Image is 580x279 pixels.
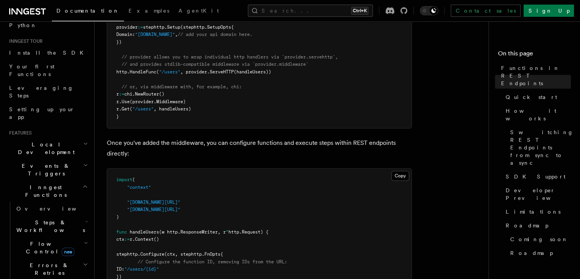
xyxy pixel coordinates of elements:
[524,5,574,17] a: Sign Up
[13,202,90,216] a: Overview
[507,246,571,260] a: Roadmap
[6,130,32,136] span: Features
[6,159,90,180] button: Events & Triggers
[159,91,164,97] span: ()
[13,216,90,237] button: Steps & Workflows
[498,49,571,61] h4: On this page
[503,205,571,219] a: Limitations
[159,69,180,75] span: "/users"
[116,39,122,45] span: })
[119,91,124,97] span: :=
[9,106,75,120] span: Setting up your app
[9,22,37,28] span: Python
[138,24,143,30] span: :=
[13,237,90,258] button: Flow Controlnew
[127,185,151,190] span: "context"
[159,229,226,235] span: (w http.ResponseWriter, r
[140,251,164,257] span: Configure
[127,200,180,205] span: "[DOMAIN_NAME][URL]"
[116,229,127,235] span: func
[132,106,154,112] span: "/users"
[6,141,83,156] span: Local Development
[6,162,83,177] span: Events & Triggers
[506,107,571,122] span: How it works
[234,69,271,75] span: (handleUsers))
[501,64,571,87] span: Functions in REST Endpoints
[116,177,132,182] span: import
[506,208,561,216] span: Limitations
[420,6,438,15] button: Toggle dark mode
[175,32,178,37] span: ,
[116,99,122,104] span: r.
[498,61,571,90] a: Functions in REST Endpoints
[124,2,174,21] a: Examples
[178,8,219,14] span: AgentKit
[228,229,268,235] span: http.Request) {
[503,104,571,125] a: How it works
[506,173,566,180] span: SDK Support
[62,248,74,256] span: new
[116,106,122,112] span: r.
[127,207,180,212] span: "[DOMAIN_NAME][URL]"
[107,138,412,159] p: Once you've added the middleware, you can configure functions and execute steps within REST endpo...
[13,219,85,234] span: Steps & Workflows
[6,102,90,124] a: Setting up your app
[130,99,186,104] span: (provider.Middleware)
[351,7,368,15] kbd: Ctrl+K
[116,24,138,30] span: provider
[52,2,124,21] a: Documentation
[122,84,242,89] span: // or, via middleware with, for example, chi:
[503,90,571,104] a: Quick start
[13,240,84,255] span: Flow Control
[154,106,191,112] span: , handleUsers)
[6,180,90,202] button: Inngest Functions
[6,38,43,44] span: Inngest tour
[122,106,130,112] span: Get
[506,93,557,101] span: Quick start
[507,232,571,246] a: Coming soon
[391,171,409,181] button: Copy
[129,8,169,14] span: Examples
[210,69,234,75] span: ServeHTTP
[507,125,571,170] a: Switching REST Endpoints from sync to async
[116,91,119,97] span: r
[180,24,234,30] span: (stephttp.SetupOpts{
[178,32,252,37] span: // add your api domain here.
[6,60,90,81] a: Your first Functions
[506,187,571,202] span: Developer Preview
[6,183,82,199] span: Inngest Functions
[6,46,90,60] a: Install the SDK
[122,54,338,60] span: // provider allows you to wrap individual http handlers via `provider.servehttp`,
[116,214,119,220] span: )
[503,170,571,183] a: SDK Support
[248,5,373,17] button: Search...Ctrl+K
[130,106,132,112] span: (
[122,99,130,104] span: Use
[124,91,135,97] span: chi.
[116,114,119,119] span: }
[124,266,159,272] span: "/users/{id}"
[164,251,223,257] span: (ctx, stephttp.FnOpts{
[9,63,55,77] span: Your first Functions
[135,237,154,242] span: Context
[154,237,159,242] span: ()
[503,219,571,232] a: Roadmap
[130,229,159,235] span: handleUsers
[122,62,308,67] span: // and provides stdlib-compatible middleware via `provider.middleware`
[451,5,521,17] a: Contact sales
[56,8,119,14] span: Documentation
[116,69,130,75] span: http.
[16,206,95,212] span: Overview
[135,91,159,97] span: NewRouter
[506,222,548,229] span: Roadmap
[9,85,74,99] span: Leveraging Steps
[124,237,130,242] span: :=
[174,2,223,21] a: AgentKit
[143,24,167,30] span: stephttp.
[116,266,124,272] span: ID:
[130,69,156,75] span: HandleFunc
[138,259,287,264] span: // Configure the function ID, removing IDs from the URL:
[180,69,210,75] span: , provider.
[130,237,135,242] span: r.
[503,183,571,205] a: Developer Preview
